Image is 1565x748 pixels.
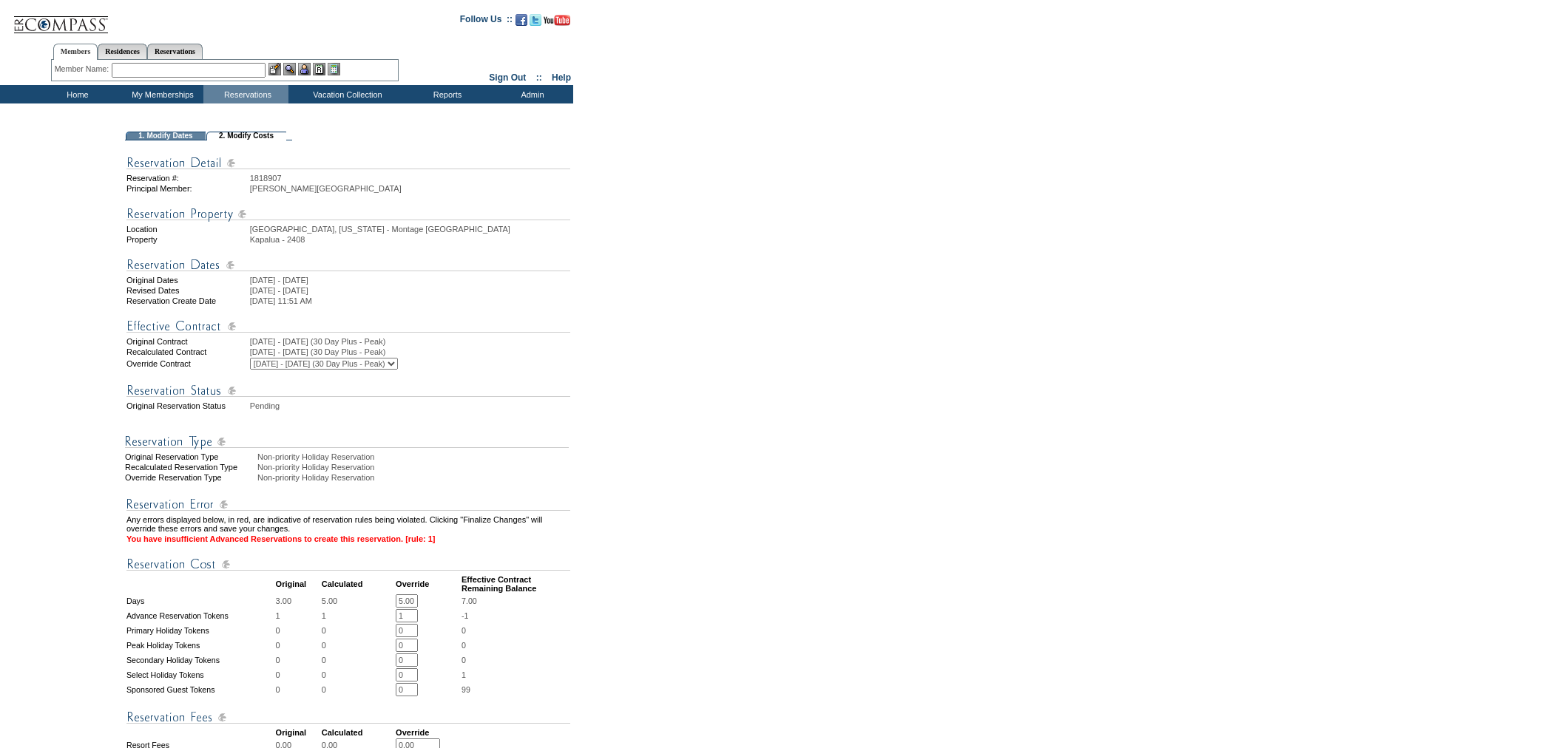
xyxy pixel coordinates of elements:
[276,668,320,681] td: 0
[536,72,542,83] span: ::
[250,347,570,356] td: [DATE] - [DATE] (30 Day Plus - Peak)
[403,85,488,103] td: Reports
[126,225,249,234] td: Location
[13,4,109,34] img: Compass Home
[276,683,320,696] td: 0
[462,611,468,620] span: -1
[328,63,340,75] img: b_calculator.gif
[257,452,572,461] div: Non-priority Holiday Reservation
[126,235,249,244] td: Property
[126,317,570,336] img: Effective Contract
[322,624,394,637] td: 0
[126,286,249,295] td: Revised Dates
[126,668,274,681] td: Select Holiday Tokens
[33,85,118,103] td: Home
[250,276,570,285] td: [DATE] - [DATE]
[462,685,470,694] span: 99
[489,72,526,83] a: Sign Out
[126,174,249,183] td: Reservation #:
[126,132,206,140] td: 1. Modify Dates
[126,276,249,285] td: Original Dates
[462,626,466,635] span: 0
[126,337,249,346] td: Original Contract
[250,225,570,234] td: [GEOGRAPHIC_DATA], [US_STATE] - Montage [GEOGRAPHIC_DATA]
[126,639,274,652] td: Peak Holiday Tokens
[206,132,286,140] td: 2. Modify Costs
[147,44,203,59] a: Reservations
[250,337,570,346] td: [DATE] - [DATE] (30 Day Plus - Peak)
[462,670,466,679] span: 1
[53,44,98,60] a: Members
[250,401,570,410] td: Pending
[276,653,320,667] td: 0
[250,235,570,244] td: Kapalua - 2408
[462,641,466,650] span: 0
[126,401,249,410] td: Original Reservation Status
[126,184,249,193] td: Principal Member:
[516,14,527,26] img: Become our fan on Facebook
[276,639,320,652] td: 0
[126,495,570,514] img: Reservation Errors
[322,594,394,608] td: 5.00
[322,609,394,622] td: 1
[488,85,573,103] td: Admin
[126,205,570,223] img: Reservation Property
[203,85,288,103] td: Reservations
[276,728,320,737] td: Original
[250,296,570,305] td: [DATE] 11:51 AM
[125,452,256,461] div: Original Reservation Type
[257,473,572,482] div: Non-priority Holiday Reservation
[322,639,394,652] td: 0
[516,18,527,27] a: Become our fan on Facebook
[126,624,274,637] td: Primary Holiday Tokens
[460,13,513,30] td: Follow Us ::
[257,463,572,472] div: Non-priority Holiday Reservation
[283,63,296,75] img: View
[126,381,570,400] img: Reservation Status
[313,63,325,75] img: Reservations
[250,174,570,183] td: 1818907
[530,14,541,26] img: Follow us on Twitter
[126,515,570,533] td: Any errors displayed below, in red, are indicative of reservation rules being violated. Clicking ...
[126,256,570,274] img: Reservation Dates
[126,296,249,305] td: Reservation Create Date
[298,63,311,75] img: Impersonate
[276,575,320,593] td: Original
[322,653,394,667] td: 0
[250,286,570,295] td: [DATE] - [DATE]
[118,85,203,103] td: My Memberships
[322,683,394,696] td: 0
[55,63,112,75] div: Member Name:
[250,184,570,193] td: [PERSON_NAME][GEOGRAPHIC_DATA]
[276,624,320,637] td: 0
[125,463,256,472] div: Recalculated Reservation Type
[98,44,147,59] a: Residences
[322,668,394,681] td: 0
[322,575,394,593] td: Calculated
[288,85,403,103] td: Vacation Collection
[268,63,281,75] img: b_edit.gif
[126,708,570,727] img: Reservation Fees
[276,594,320,608] td: 3.00
[126,594,274,608] td: Days
[126,534,570,543] td: You have insufficient Advanced Reservations to create this reservation. [rule: 1]
[462,596,477,605] span: 7.00
[322,728,394,737] td: Calculated
[544,18,570,27] a: Subscribe to our YouTube Channel
[530,18,541,27] a: Follow us on Twitter
[126,609,274,622] td: Advance Reservation Tokens
[396,728,460,737] td: Override
[126,683,274,696] td: Sponsored Guest Tokens
[126,358,249,370] td: Override Contract
[126,555,570,574] img: Reservation Cost
[462,575,570,593] td: Effective Contract Remaining Balance
[126,347,249,356] td: Recalculated Contract
[125,432,569,451] img: Reservation Type
[552,72,571,83] a: Help
[276,609,320,622] td: 1
[126,154,570,172] img: Reservation Detail
[396,575,460,593] td: Override
[462,656,466,664] span: 0
[126,653,274,667] td: Secondary Holiday Tokens
[544,15,570,26] img: Subscribe to our YouTube Channel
